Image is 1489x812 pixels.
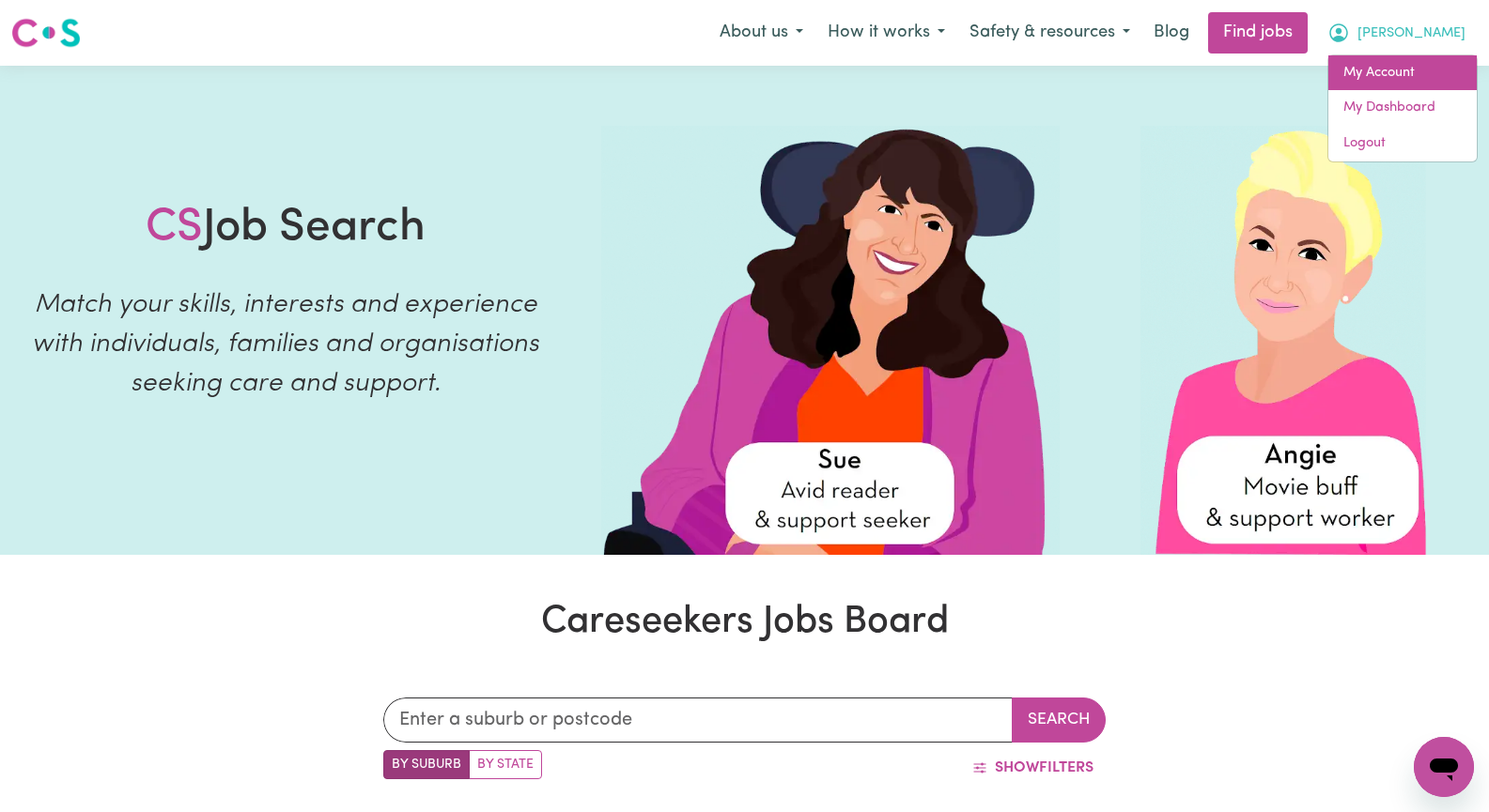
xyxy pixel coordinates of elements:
button: ShowFilters [960,750,1106,786]
iframe: Button to launch messaging window [1414,737,1474,797]
button: Search [1012,697,1106,743]
span: Show [995,760,1039,775]
button: About us [707,13,815,53]
a: My Dashboard [1328,90,1477,126]
button: My Account [1315,13,1478,53]
img: Careseekers logo [11,16,81,50]
a: My Account [1328,55,1477,91]
a: Careseekers logo [11,11,81,54]
button: How it works [815,13,957,53]
input: Enter a suburb or postcode [383,697,1013,743]
a: Blog [1142,12,1201,54]
a: Find jobs [1208,12,1308,54]
h1: Job Search [146,202,426,256]
label: Search by suburb/post code [383,750,470,779]
button: Safety & resources [957,13,1142,53]
div: My Account [1327,54,1478,162]
label: Search by state [469,750,542,779]
span: [PERSON_NAME] [1357,23,1466,44]
a: Logout [1328,126,1477,161]
p: Match your skills, interests and experience with individuals, families and organisations seeking ... [23,285,549,404]
span: CS [146,206,203,251]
